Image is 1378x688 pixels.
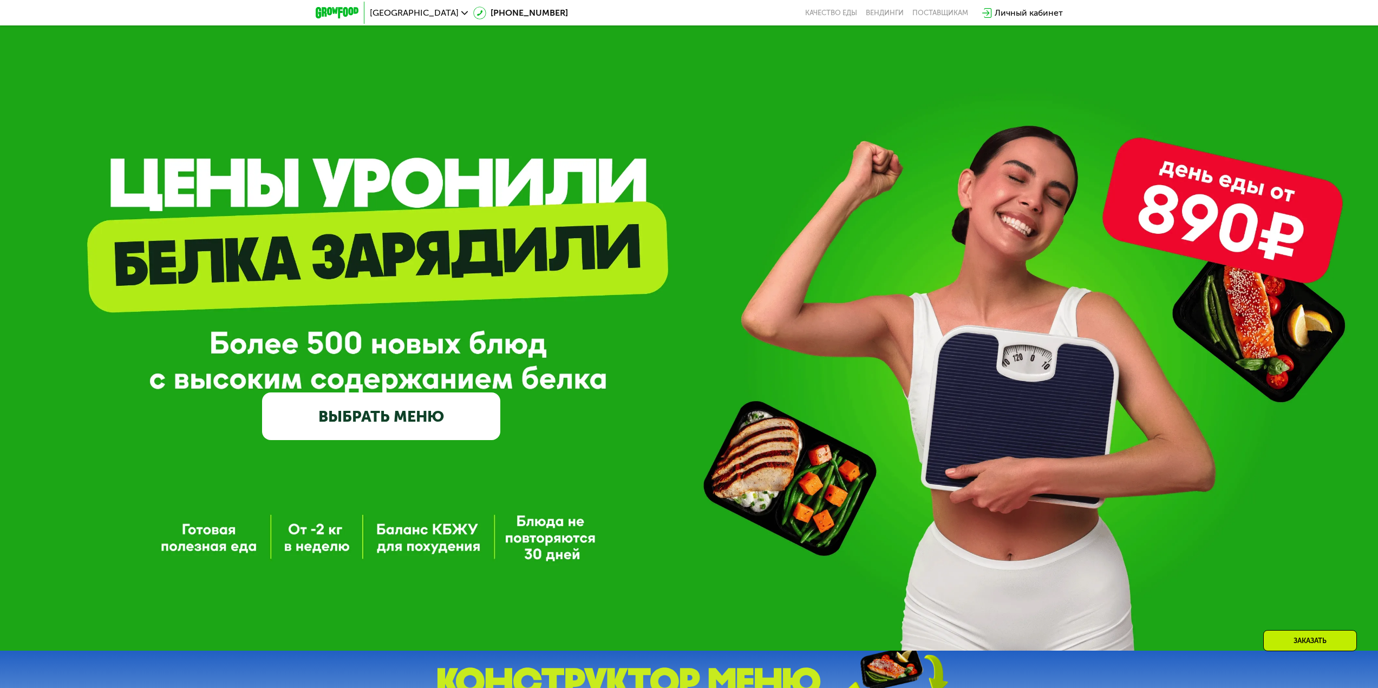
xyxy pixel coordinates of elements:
a: Качество еды [805,9,857,17]
a: ВЫБРАТЬ МЕНЮ [262,392,500,440]
div: поставщикам [912,9,968,17]
span: [GEOGRAPHIC_DATA] [370,9,459,17]
a: Вендинги [866,9,904,17]
a: [PHONE_NUMBER] [473,6,568,19]
div: Личный кабинет [995,6,1063,19]
div: Заказать [1263,630,1357,651]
